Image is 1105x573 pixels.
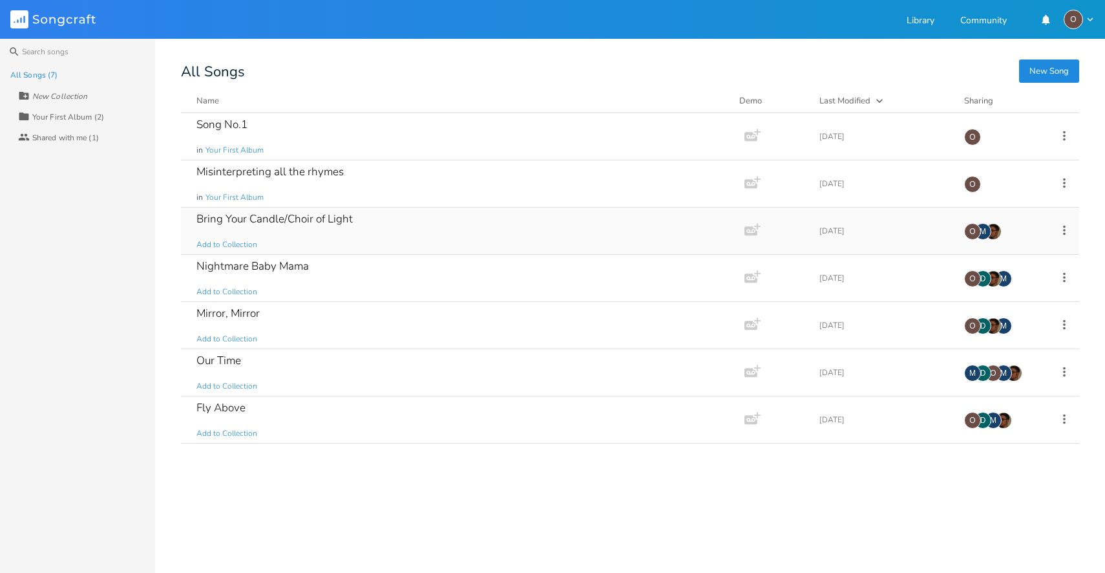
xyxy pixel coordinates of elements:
div: MelanieG [974,223,991,240]
div: MelanieG [995,318,1012,334]
div: New Collection [32,92,87,100]
div: Bring Your Candle/Choir of Light [196,213,353,224]
a: Community [960,16,1007,27]
div: dblindsey [974,412,991,429]
div: MelanieG [985,412,1002,429]
span: Add to Collection [196,286,257,297]
div: [DATE] [819,133,949,140]
a: Library [907,16,934,27]
div: [DATE] [819,416,949,424]
img: Magnus Lundberg [985,223,1002,240]
div: All Songs [181,65,1079,79]
div: Our Time [196,355,241,366]
img: Magnus Lundberg [985,270,1002,287]
div: Mirror, Mirror [196,308,260,319]
div: Odessa [1064,10,1083,29]
div: [DATE] [819,321,949,329]
button: Last Modified [819,94,949,107]
button: O [1064,10,1095,29]
div: [DATE] [819,227,949,235]
img: Magnus Lundberg [995,412,1012,429]
div: Odessa [964,129,981,146]
div: [DATE] [819,369,949,376]
div: MelanieG [995,365,1012,382]
div: Shared with me (1) [32,134,99,142]
span: Add to Collection [196,381,257,392]
div: Odessa [964,318,981,334]
div: dblindsey [974,270,991,287]
div: MelanieG [995,270,1012,287]
div: Odessa [964,176,981,193]
span: Your First Album [205,192,264,203]
span: in [196,145,203,156]
div: Song No.1 [196,119,247,130]
div: [DATE] [819,274,949,282]
div: Demo [739,94,804,107]
div: Nightmare Baby Mama [196,261,309,272]
div: Odessa [964,412,981,429]
div: Your First Album (2) [32,113,104,121]
div: MelanieG [964,365,981,382]
span: Add to Collection [196,334,257,345]
div: [DATE] [819,180,949,188]
div: dblindsey [974,365,991,382]
span: Add to Collection [196,428,257,439]
span: in [196,192,203,203]
div: Last Modified [819,95,870,107]
div: Sharing [964,94,1042,107]
span: Add to Collection [196,239,257,250]
button: Name [196,94,724,107]
div: Odessa [964,270,981,287]
img: Magnus Lundberg [1005,365,1022,382]
div: Name [196,95,219,107]
div: All Songs (7) [10,71,58,79]
button: New Song [1019,59,1079,83]
div: Fly Above [196,402,246,413]
div: Odessa [964,223,981,240]
div: Misinterpreting all the rhymes [196,166,344,177]
div: Odessa [985,365,1002,382]
div: dblindsey [974,318,991,334]
span: Your First Album [205,145,264,156]
img: Magnus Lundberg [985,318,1002,334]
